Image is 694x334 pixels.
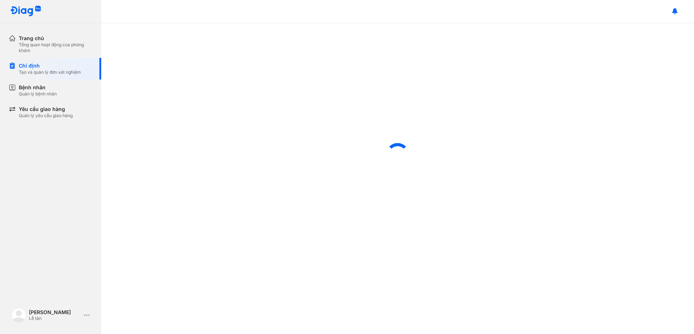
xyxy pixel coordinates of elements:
[19,84,57,91] div: Bệnh nhân
[19,35,93,42] div: Trang chủ
[19,69,81,75] div: Tạo và quản lý đơn xét nghiệm
[19,113,73,119] div: Quản lý yêu cầu giao hàng
[10,6,41,17] img: logo
[29,316,81,321] div: Lễ tân
[29,309,81,316] div: [PERSON_NAME]
[19,106,73,113] div: Yêu cầu giao hàng
[19,42,93,53] div: Tổng quan hoạt động của phòng khám
[19,91,57,97] div: Quản lý bệnh nhân
[19,62,81,69] div: Chỉ định
[12,308,26,322] img: logo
